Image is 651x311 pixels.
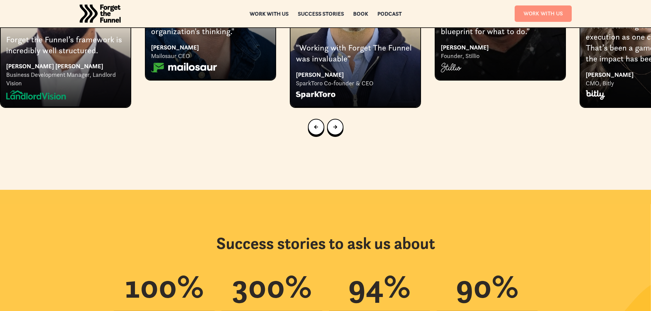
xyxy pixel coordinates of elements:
div: % [348,270,410,302]
a: Next slide [327,119,343,135]
span: 100 [125,266,177,307]
h2: Success stories to ask us about [216,234,435,253]
a: Work With Us [515,5,572,22]
div: Founder, Stillio [441,52,560,60]
div: % [125,270,204,302]
a: Book [353,11,368,16]
div: Business Development Manager, Landlord Vision [6,71,125,87]
div: % [456,270,518,302]
div: [PERSON_NAME] [151,43,270,52]
div: "Working with Forget The Funnel was invaluable” [296,42,415,65]
div: Mailosaur CEO [151,52,270,60]
div: SparkToro Co-founder & CEO [296,79,415,87]
a: Podcast [377,11,402,16]
div: [PERSON_NAME] [PERSON_NAME] [6,61,125,71]
span: 94 [348,266,384,307]
a: Work with us [249,11,288,16]
div: [PERSON_NAME] [441,43,560,52]
span: 300 [232,266,285,307]
a: Go to last slide [308,119,324,135]
span: 90 [456,266,492,307]
a: Success Stories [298,11,344,16]
div: % [232,270,312,302]
div: Forget the Funnel’s framework is incredibly well structured. [6,34,125,56]
div: [PERSON_NAME] [296,70,415,79]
